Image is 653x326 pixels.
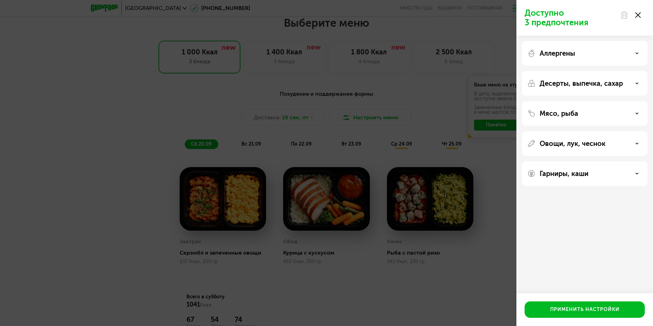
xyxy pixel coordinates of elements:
p: Овощи, лук, чеснок [540,139,606,148]
p: Аллергены [540,49,575,57]
p: Гарниры, каши [540,169,588,178]
p: Десерты, выпечка, сахар [540,79,623,87]
p: Мясо, рыба [540,109,578,118]
button: Применить настройки [525,301,645,318]
div: Применить настройки [550,306,620,313]
p: Доступно 3 предпочтения [525,8,616,27]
